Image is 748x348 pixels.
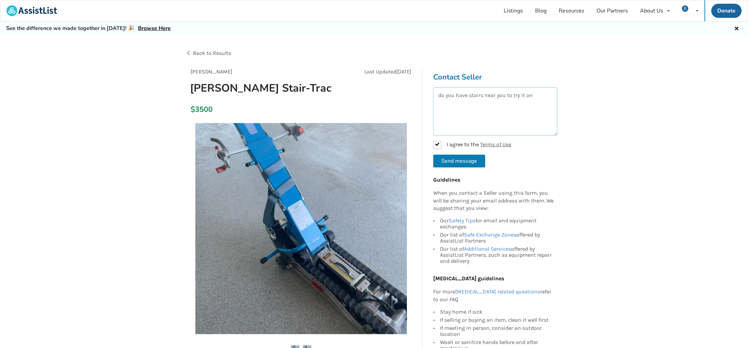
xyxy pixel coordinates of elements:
div: If meeting in person, consider an outdoor location [440,324,554,338]
a: Browse Here [138,25,171,32]
div: Our list of offered by AssistList Partners, such as equipment repair and delivery [440,245,554,264]
p: For more refer to our FAQ [433,288,554,304]
div: About Us [640,8,663,13]
span: Last Updated [364,68,396,75]
div: $3500 [191,105,194,114]
a: Donate [711,4,742,18]
a: Safe Exchange Zones [464,231,516,238]
label: I agree to the [433,141,511,149]
a: Blog [529,0,553,21]
h1: [PERSON_NAME] Stair-Trac [185,81,344,95]
span: Back to Results [193,50,231,56]
a: Our Partners [590,0,634,21]
a: Terms of Use [480,141,511,148]
a: Resources [553,0,590,21]
img: assistlist-logo [6,5,57,16]
button: Send message [433,155,485,167]
a: Additional Services [464,246,511,252]
div: Our list of offered by AssistList Partners [440,231,554,245]
div: Stay home if sick [440,309,554,316]
p: When you contact a Seller using this form, you will be sharing your email address with them. We s... [433,189,554,213]
span: [PERSON_NAME] [191,68,232,75]
textarea: do you have stairs near you to try it on [433,87,557,136]
img: user icon [682,5,688,12]
div: Our for email and equipment exchanges [440,218,554,231]
div: If selling or buying an item, clean it well first [440,316,554,324]
a: Listings [498,0,529,21]
b: [MEDICAL_DATA] guidelines [433,275,504,282]
h5: See the difference we made together in [DATE]! 🎉 [6,25,171,32]
span: [DATE] [396,68,412,75]
b: Guidelines [433,177,460,183]
h3: Contact Seller [433,72,557,82]
a: [MEDICAL_DATA] related questions [455,288,540,295]
a: Safety Tips [449,217,475,224]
